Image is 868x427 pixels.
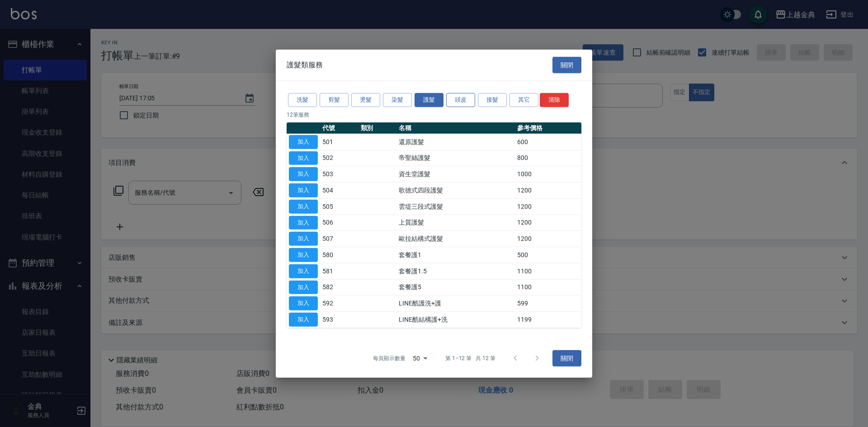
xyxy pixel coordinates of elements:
[289,248,318,262] button: 加入
[288,93,317,107] button: 洗髮
[396,150,515,166] td: 帝聖絲護髮
[289,183,318,197] button: 加入
[359,122,397,134] th: 類別
[515,122,581,134] th: 參考價格
[289,135,318,149] button: 加入
[396,134,515,150] td: 還原護髮
[320,311,359,328] td: 593
[320,182,359,198] td: 504
[396,279,515,296] td: 套餐護5
[552,56,581,73] button: 關閉
[396,182,515,198] td: 歌德式四段護髮
[320,150,359,166] td: 502
[478,93,507,107] button: 接髮
[515,166,581,183] td: 1000
[320,166,359,183] td: 503
[445,354,495,362] p: 第 1–12 筆 共 12 筆
[515,279,581,296] td: 1100
[289,313,318,327] button: 加入
[289,167,318,181] button: 加入
[509,93,538,107] button: 其它
[515,215,581,231] td: 1200
[515,311,581,328] td: 1199
[320,198,359,215] td: 505
[320,122,359,134] th: 代號
[320,93,349,107] button: 剪髮
[396,247,515,263] td: 套餐護1
[540,93,569,107] button: 清除
[396,231,515,247] td: 歐拉結構式護髮
[396,215,515,231] td: 上質護髮
[446,93,475,107] button: 頭皮
[287,61,323,70] span: 護髮類服務
[515,263,581,279] td: 1100
[515,182,581,198] td: 1200
[351,93,380,107] button: 燙髮
[373,354,406,362] p: 每頁顯示數量
[396,263,515,279] td: 套餐護1.5
[515,231,581,247] td: 1200
[396,311,515,328] td: LINE酷結構護+洗
[289,216,318,230] button: 加入
[409,346,431,371] div: 50
[515,150,581,166] td: 800
[289,264,318,278] button: 加入
[289,151,318,165] button: 加入
[320,296,359,312] td: 592
[289,296,318,310] button: 加入
[515,134,581,150] td: 600
[289,232,318,246] button: 加入
[515,198,581,215] td: 1200
[383,93,412,107] button: 染髮
[320,215,359,231] td: 506
[289,280,318,294] button: 加入
[396,296,515,312] td: LINE酷護洗+護
[289,200,318,214] button: 加入
[320,134,359,150] td: 501
[320,263,359,279] td: 581
[515,296,581,312] td: 599
[515,247,581,263] td: 500
[320,279,359,296] td: 582
[320,247,359,263] td: 580
[320,231,359,247] td: 507
[415,93,443,107] button: 護髮
[287,111,581,119] p: 12 筆服務
[552,350,581,366] button: 關閉
[396,198,515,215] td: 雲堤三段式護髮
[396,122,515,134] th: 名稱
[396,166,515,183] td: 資生堂護髮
